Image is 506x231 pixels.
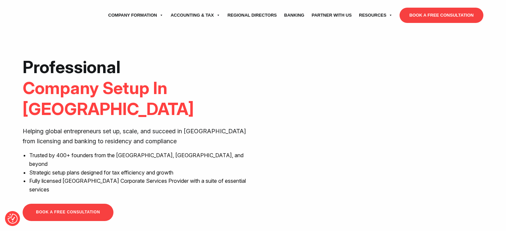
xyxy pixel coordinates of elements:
span: Company Setup In [GEOGRAPHIC_DATA] [23,78,194,119]
li: Strategic setup plans designed for tax efficiency and growth [29,169,248,177]
a: Partner with Us [308,6,355,25]
h1: Professional [23,57,248,120]
a: BOOK A FREE CONSULTATION [400,8,483,23]
iframe: <br /> [258,57,483,183]
li: Fully licensed [GEOGRAPHIC_DATA] Corporate Services Provider with a suite of essential services [29,177,248,194]
a: Resources [355,6,396,25]
a: Company Formation [104,6,167,25]
p: Helping global entrepreneurs set up, scale, and succeed in [GEOGRAPHIC_DATA] from licensing and b... [23,126,248,146]
a: Accounting & Tax [167,6,224,25]
li: Trusted by 400+ founders from the [GEOGRAPHIC_DATA], [GEOGRAPHIC_DATA], and beyond [29,151,248,168]
a: BOOK A FREE CONSULTATION [23,204,113,221]
img: svg+xml;nitro-empty-id=MTYxOjExNQ==-1;base64,PHN2ZyB2aWV3Qm94PSIwIDAgNzU4IDI1MSIgd2lkdGg9Ijc1OCIg... [23,7,73,24]
img: Revisit consent button [8,214,18,224]
button: Consent Preferences [8,214,18,224]
a: Regional Directors [224,6,280,25]
a: Banking [280,6,308,25]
